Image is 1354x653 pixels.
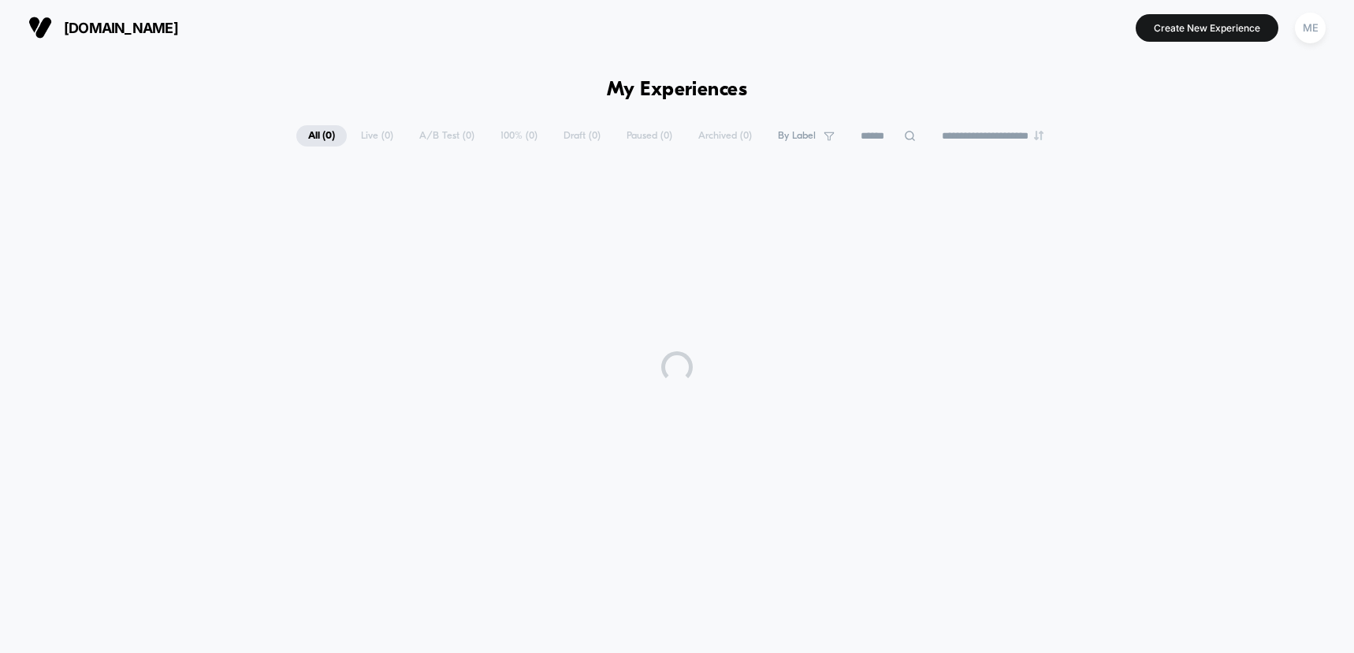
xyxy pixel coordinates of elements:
img: end [1034,131,1043,140]
span: By Label [778,130,816,142]
button: [DOMAIN_NAME] [24,15,183,40]
button: ME [1290,12,1330,44]
h1: My Experiences [607,79,748,102]
img: Visually logo [28,16,52,39]
span: [DOMAIN_NAME] [64,20,178,36]
span: All ( 0 ) [296,125,347,147]
button: Create New Experience [1136,14,1278,42]
div: ME [1295,13,1326,43]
